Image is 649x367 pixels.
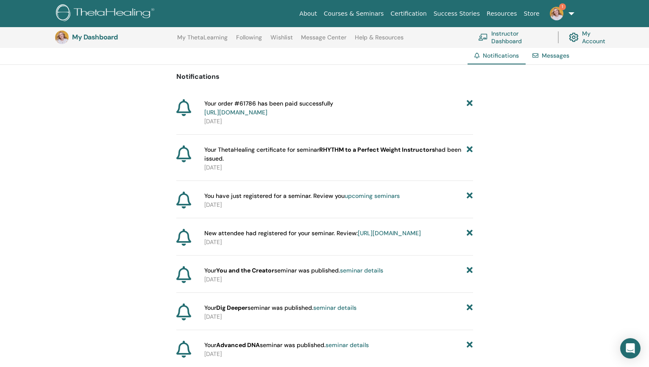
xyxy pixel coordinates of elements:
[56,4,157,23] img: logo.png
[387,6,430,22] a: Certification
[204,145,467,163] span: Your ThetaHealing certificate for seminar had been issued.
[216,341,260,349] strong: Advanced DNA
[204,200,473,209] p: [DATE]
[216,267,274,274] strong: You and the Creator
[204,303,357,312] span: Your seminar was published.
[204,229,421,238] span: New attendee had registered for your seminar. Review:
[204,266,383,275] span: Your seminar was published.
[569,31,579,44] img: cog.svg
[204,350,473,359] p: [DATE]
[345,192,400,200] a: upcoming seminars
[204,117,473,126] p: [DATE]
[478,33,488,41] img: chalkboard-teacher.svg
[521,6,543,22] a: Store
[313,304,357,311] a: seminar details
[550,7,563,20] img: default.jpg
[55,31,69,44] img: default.jpg
[559,3,566,10] span: 1
[569,28,614,47] a: My Account
[216,304,248,311] strong: Dig Deeper
[478,28,548,47] a: Instructor Dashboard
[204,163,473,172] p: [DATE]
[204,312,473,321] p: [DATE]
[72,33,157,41] h3: My Dashboard
[430,6,483,22] a: Success Stories
[177,34,228,47] a: My ThetaLearning
[204,108,267,116] a: [URL][DOMAIN_NAME]
[204,192,400,200] span: You have just registered for a seminar. Review you
[620,338,641,359] div: Open Intercom Messenger
[204,99,333,117] span: Your order #61786 has been paid successfully
[204,275,473,284] p: [DATE]
[204,341,369,350] span: Your seminar was published.
[326,341,369,349] a: seminar details
[320,6,387,22] a: Courses & Seminars
[483,52,519,59] span: Notifications
[355,34,404,47] a: Help & Resources
[270,34,293,47] a: Wishlist
[542,52,569,59] a: Messages
[301,34,346,47] a: Message Center
[319,146,435,153] b: RHYTHM to a Perfect Weight Instructors
[236,34,262,47] a: Following
[483,6,521,22] a: Resources
[358,229,421,237] a: [URL][DOMAIN_NAME]
[204,238,473,247] p: [DATE]
[340,267,383,274] a: seminar details
[296,6,320,22] a: About
[176,72,473,82] p: Notifications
